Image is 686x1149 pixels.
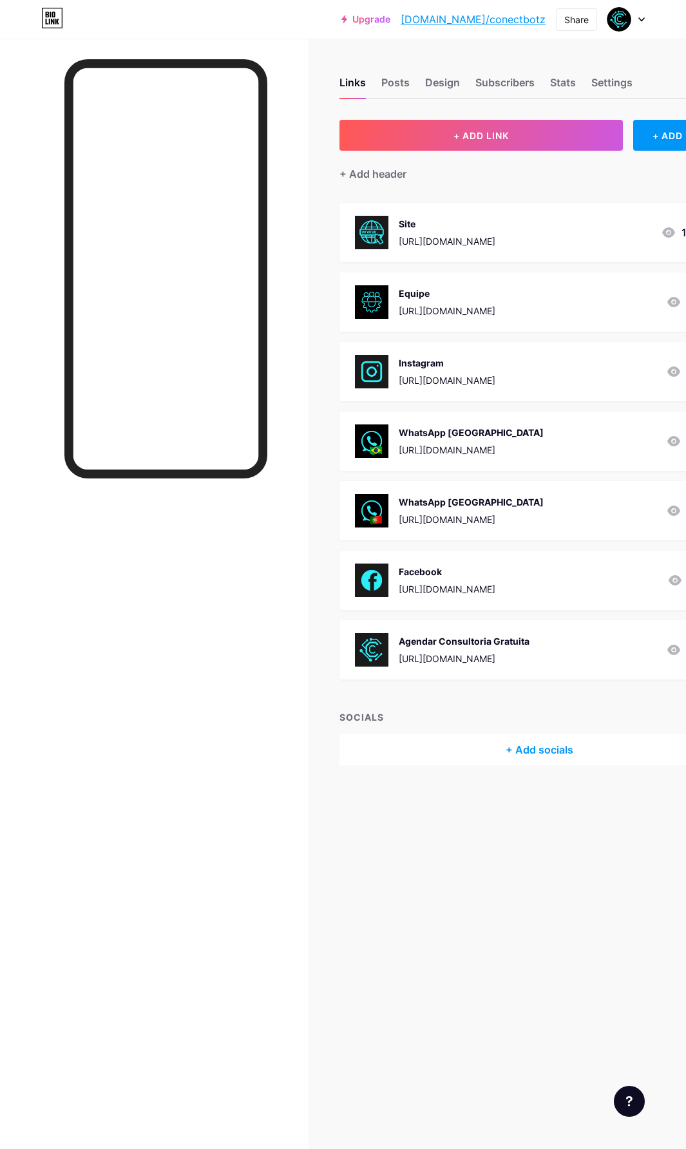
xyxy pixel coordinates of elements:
[399,356,495,370] div: Instagram
[399,287,495,300] div: Equipe
[355,494,388,527] img: WhatsApp Portugal
[425,75,460,98] div: Design
[399,513,544,526] div: [URL][DOMAIN_NAME]
[399,217,495,231] div: Site
[399,304,495,318] div: [URL][DOMAIN_NAME]
[399,495,544,509] div: WhatsApp [GEOGRAPHIC_DATA]
[399,652,529,665] div: [URL][DOMAIN_NAME]
[339,75,366,98] div: Links
[355,285,388,319] img: Equipe
[355,216,388,249] img: Site
[355,355,388,388] img: Instagram
[399,582,495,596] div: [URL][DOMAIN_NAME]
[339,166,406,182] div: + Add header
[399,374,495,387] div: [URL][DOMAIN_NAME]
[381,75,410,98] div: Posts
[607,7,631,32] img: conectbotz
[339,120,623,151] button: + ADD LINK
[341,14,390,24] a: Upgrade
[591,75,633,98] div: Settings
[355,564,388,597] img: Facebook
[355,424,388,458] img: WhatsApp Brasil
[550,75,576,98] div: Stats
[401,12,546,27] a: [DOMAIN_NAME]/conectbotz
[399,426,544,439] div: WhatsApp [GEOGRAPHIC_DATA]
[399,234,495,248] div: [URL][DOMAIN_NAME]
[399,565,495,578] div: Facebook
[475,75,535,98] div: Subscribers
[355,633,388,667] img: Agendar Consultoria Gratuita
[453,130,509,141] span: + ADD LINK
[564,13,589,26] div: Share
[399,634,529,648] div: Agendar Consultoria Gratuita
[399,443,544,457] div: [URL][DOMAIN_NAME]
